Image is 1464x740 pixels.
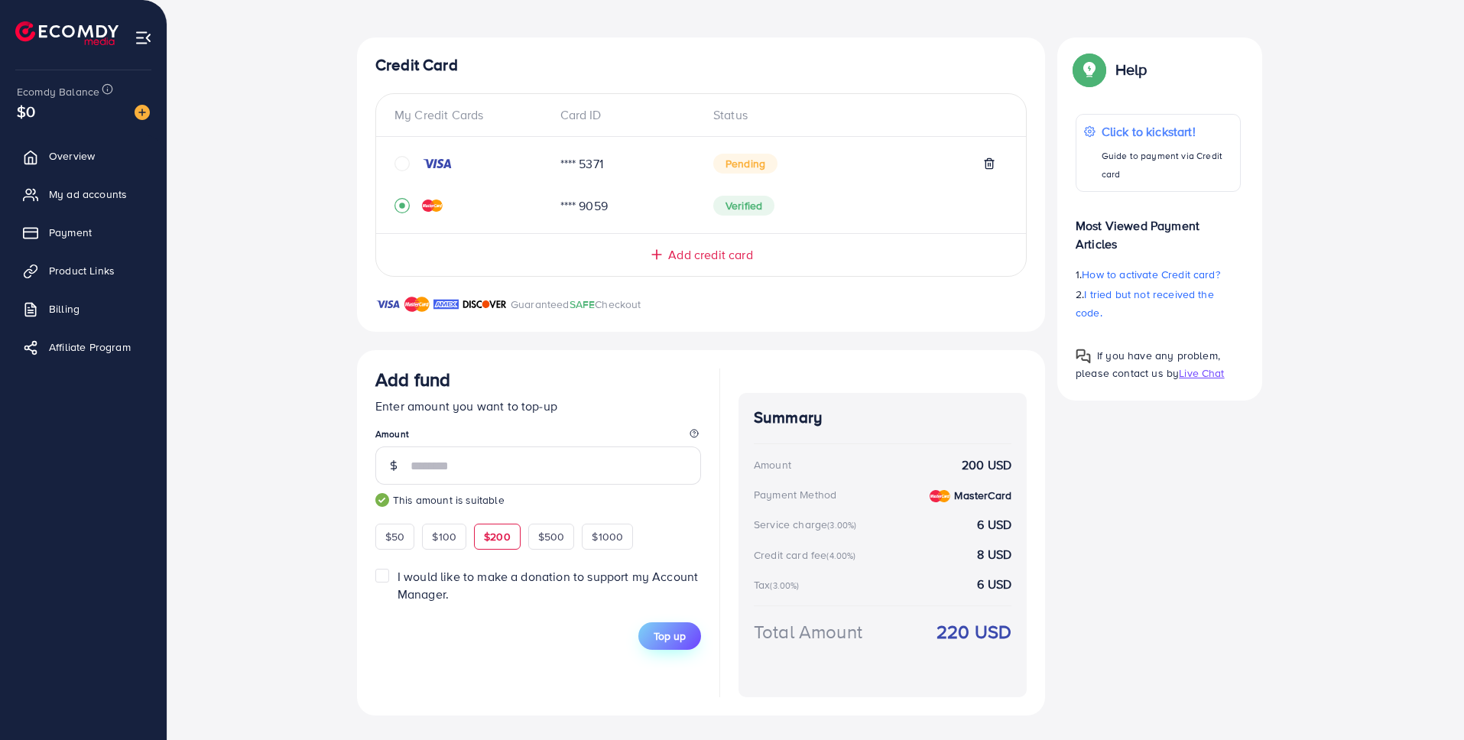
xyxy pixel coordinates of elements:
span: Verified [713,196,774,216]
svg: record circle [394,198,410,213]
span: My ad accounts [49,187,127,202]
span: I would like to make a donation to support my Account Manager. [398,568,698,602]
p: 2. [1076,285,1241,322]
strong: 6 USD [977,576,1011,593]
div: Status [701,106,1008,124]
img: brand [463,295,507,313]
small: (3.00%) [827,519,856,531]
span: Live Chat [1179,365,1224,381]
img: Popup guide [1076,56,1103,83]
div: My Credit Cards [394,106,548,124]
img: credit [930,490,950,502]
span: Affiliate Program [49,339,131,355]
span: Overview [49,148,95,164]
legend: Amount [375,427,701,446]
span: Add credit card [668,246,752,264]
img: guide [375,493,389,507]
div: Total Amount [754,618,862,645]
span: $1000 [592,529,623,544]
p: Guide to payment via Credit card [1102,147,1232,183]
img: brand [404,295,430,313]
span: SAFE [570,297,596,312]
svg: circle [394,156,410,171]
div: Payment Method [754,487,836,502]
span: I tried but not received the code. [1076,287,1214,320]
a: My ad accounts [11,179,155,209]
strong: 220 USD [937,618,1011,645]
div: Service charge [754,517,861,532]
p: Guaranteed Checkout [511,295,641,313]
small: This amount is suitable [375,492,701,508]
p: Most Viewed Payment Articles [1076,204,1241,253]
div: Credit card fee [754,547,861,563]
img: credit [422,200,443,212]
img: brand [433,295,459,313]
span: Pending [713,154,777,174]
img: brand [375,295,401,313]
p: Click to kickstart! [1102,122,1232,141]
h4: Credit Card [375,56,1027,75]
span: $500 [538,529,565,544]
span: Billing [49,301,80,316]
small: (3.00%) [770,579,799,592]
button: Top up [638,622,701,650]
iframe: Chat [1399,671,1453,729]
img: Popup guide [1076,349,1091,364]
span: How to activate Credit card? [1082,267,1219,282]
p: 1. [1076,265,1241,284]
a: Overview [11,141,155,171]
a: Billing [11,294,155,324]
img: menu [135,29,152,47]
div: Amount [754,457,791,472]
h4: Summary [754,408,1011,427]
div: Card ID [548,106,702,124]
a: Payment [11,217,155,248]
small: (4.00%) [826,550,855,562]
a: Affiliate Program [11,332,155,362]
strong: 6 USD [977,516,1011,534]
span: Top up [654,628,686,644]
strong: 200 USD [962,456,1011,474]
img: logo [15,21,118,45]
span: Product Links [49,263,115,278]
span: If you have any problem, please contact us by [1076,348,1220,381]
img: image [135,105,150,120]
img: credit [422,157,453,170]
span: $100 [432,529,456,544]
span: Ecomdy Balance [17,84,99,99]
span: $50 [385,529,404,544]
span: Payment [49,225,92,240]
p: Enter amount you want to top-up [375,397,701,415]
span: $0 [17,100,35,122]
p: Help [1115,60,1148,79]
span: $200 [484,529,511,544]
div: Tax [754,577,804,592]
strong: MasterCard [954,488,1011,503]
h3: Add fund [375,368,450,391]
a: Product Links [11,255,155,286]
strong: 8 USD [977,546,1011,563]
